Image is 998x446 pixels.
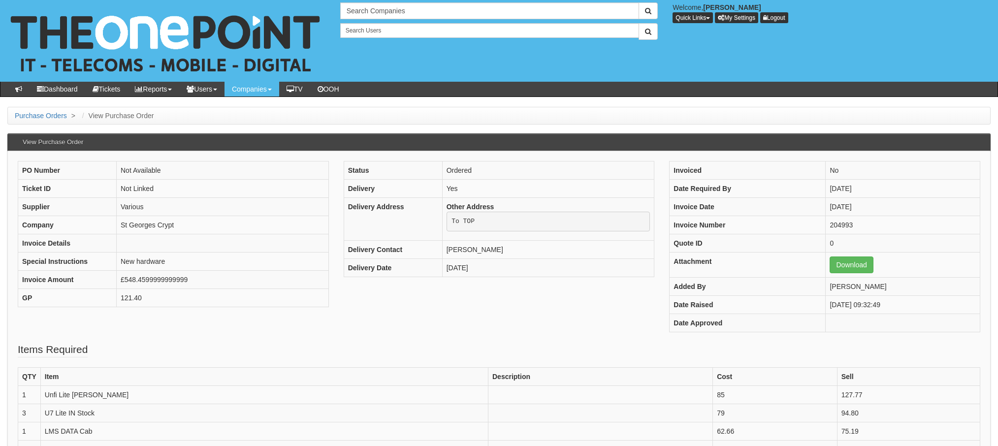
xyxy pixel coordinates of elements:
[117,289,329,307] td: 121.40
[830,256,873,273] a: Download
[40,422,488,441] td: LMS DATA Cab
[344,198,442,241] th: Delivery Address
[713,422,837,441] td: 62.66
[665,2,998,23] div: Welcome,
[670,180,826,198] th: Date Required By
[69,112,78,120] span: >
[117,253,329,271] td: New hardware
[826,278,980,296] td: [PERSON_NAME]
[837,368,980,386] th: Sell
[670,161,826,180] th: Invoiced
[670,216,826,234] th: Invoice Number
[442,240,654,258] td: [PERSON_NAME]
[826,180,980,198] td: [DATE]
[18,404,41,422] td: 3
[128,82,179,96] a: Reports
[837,404,980,422] td: 94.80
[18,253,117,271] th: Special Instructions
[80,111,154,121] li: View Purchase Order
[826,234,980,253] td: 0
[670,234,826,253] th: Quote ID
[18,271,117,289] th: Invoice Amount
[442,258,654,277] td: [DATE]
[826,216,980,234] td: 204993
[670,253,826,278] th: Attachment
[670,314,826,332] th: Date Approved
[344,258,442,277] th: Delivery Date
[117,198,329,216] td: Various
[447,212,650,231] pre: To TOP
[18,368,41,386] th: QTY
[18,134,88,151] h3: View Purchase Order
[340,23,640,38] input: Search Users
[673,12,713,23] button: Quick Links
[117,161,329,180] td: Not Available
[447,203,494,211] b: Other Address
[310,82,347,96] a: OOH
[670,198,826,216] th: Invoice Date
[18,180,117,198] th: Ticket ID
[40,386,488,404] td: Unfi Lite [PERSON_NAME]
[18,289,117,307] th: GP
[442,180,654,198] td: Yes
[18,386,41,404] td: 1
[117,216,329,234] td: St Georges Crypt
[85,82,128,96] a: Tickets
[826,296,980,314] td: [DATE] 09:32:49
[670,278,826,296] th: Added By
[279,82,310,96] a: TV
[117,180,329,198] td: Not Linked
[715,12,758,23] a: My Settings
[488,368,713,386] th: Description
[837,386,980,404] td: 127.77
[18,234,117,253] th: Invoice Details
[344,180,442,198] th: Delivery
[18,422,41,441] td: 1
[30,82,85,96] a: Dashboard
[40,368,488,386] th: Item
[837,422,980,441] td: 75.19
[344,161,442,180] th: Status
[826,161,980,180] td: No
[117,271,329,289] td: £548.4599999999999
[18,342,88,357] legend: Items Required
[18,216,117,234] th: Company
[15,112,67,120] a: Purchase Orders
[225,82,279,96] a: Companies
[344,240,442,258] th: Delivery Contact
[18,161,117,180] th: PO Number
[340,2,640,19] input: Search Companies
[442,161,654,180] td: Ordered
[40,404,488,422] td: U7 Lite IN Stock
[713,404,837,422] td: 79
[713,368,837,386] th: Cost
[18,198,117,216] th: Supplier
[826,198,980,216] td: [DATE]
[713,386,837,404] td: 85
[670,296,826,314] th: Date Raised
[179,82,225,96] a: Users
[760,12,788,23] a: Logout
[703,3,761,11] b: [PERSON_NAME]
